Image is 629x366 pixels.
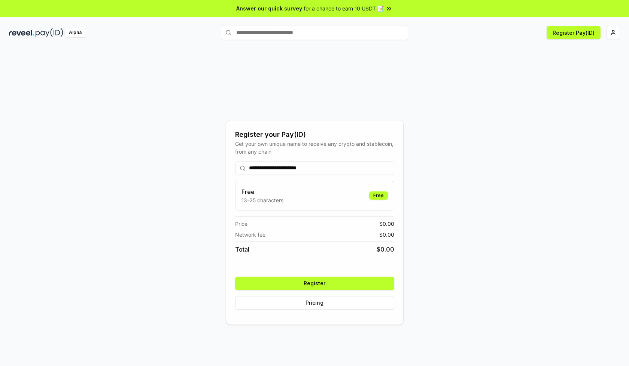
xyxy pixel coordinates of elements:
p: 13-25 characters [241,196,283,204]
span: Network fee [235,231,265,239]
img: pay_id [36,28,63,37]
span: Answer our quick survey [236,4,302,12]
img: reveel_dark [9,28,34,37]
span: Total [235,245,249,254]
div: Register your Pay(ID) [235,129,394,140]
span: for a chance to earn 10 USDT 📝 [304,4,384,12]
div: Free [369,191,388,200]
button: Pricing [235,296,394,310]
span: $ 0.00 [379,231,394,239]
span: $ 0.00 [379,220,394,228]
button: Register Pay(ID) [547,26,601,39]
span: Price [235,220,247,228]
button: Register [235,277,394,290]
h3: Free [241,187,283,196]
div: Get your own unique name to receive any crypto and stablecoin, from any chain [235,140,394,156]
span: $ 0.00 [377,245,394,254]
div: Alpha [65,28,86,37]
